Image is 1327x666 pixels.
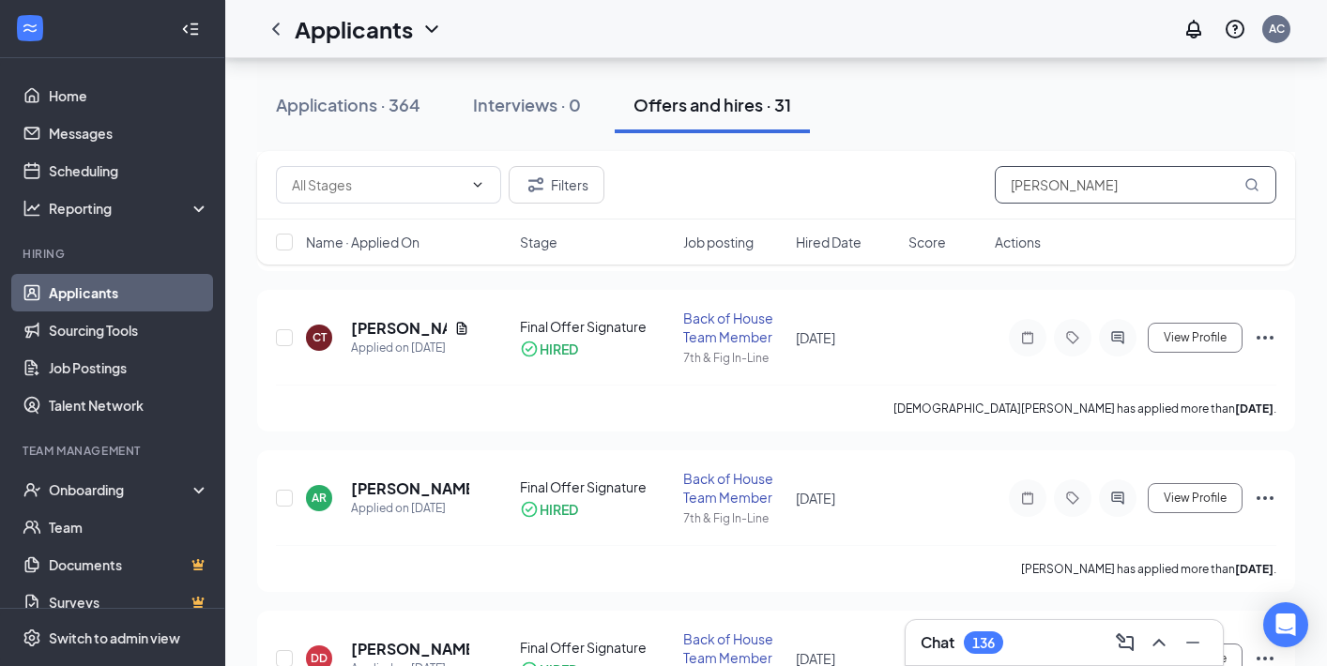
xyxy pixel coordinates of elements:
svg: Document [454,321,469,336]
svg: ComposeMessage [1114,631,1136,654]
svg: Note [1016,330,1039,345]
svg: UserCheck [23,480,41,499]
h5: [PERSON_NAME] [351,639,469,659]
div: Final Offer Signature [520,638,672,657]
p: [PERSON_NAME] has applied more than . [1021,561,1276,577]
svg: CheckmarkCircle [520,340,539,358]
span: [DATE] [796,329,835,346]
button: Minimize [1178,628,1208,658]
svg: ChevronDown [470,177,485,192]
span: Actions [995,233,1041,251]
div: Switch to admin view [49,628,180,647]
a: Scheduling [49,152,209,189]
svg: Tag [1061,491,1084,506]
span: [DATE] [796,490,835,507]
span: Score [908,233,946,251]
svg: Tag [1061,330,1084,345]
span: Stage [520,233,557,251]
svg: Ellipses [1254,487,1276,509]
div: AC [1269,21,1285,37]
svg: ChevronDown [420,18,443,40]
h3: Chat [921,632,954,653]
div: Final Offer Signature [520,317,672,336]
div: Hiring [23,246,206,262]
div: Open Intercom Messenger [1263,602,1308,647]
div: Applications · 364 [276,93,420,116]
div: AR [312,490,327,506]
button: View Profile [1148,323,1243,353]
svg: CheckmarkCircle [520,500,539,519]
span: Hired Date [796,233,862,251]
div: 7th & Fig In-Line [683,510,785,526]
div: Final Offer Signature [520,477,672,496]
a: Job Postings [49,349,209,386]
a: SurveysCrown [49,583,209,621]
span: View Profile [1164,492,1227,505]
div: DD [311,650,328,666]
span: View Profile [1164,331,1227,344]
a: Applicants [49,274,209,311]
div: Onboarding [49,480,193,499]
svg: Minimize [1182,631,1204,654]
button: ChevronUp [1144,628,1174,658]
a: Messages [49,114,209,152]
a: Talent Network [49,386,209,424]
div: Interviews · 0 [473,93,581,116]
div: Back of House Team Member [683,469,785,507]
div: HIRED [540,500,578,519]
h5: [PERSON_NAME] [351,318,447,339]
svg: ActiveChat [1106,491,1129,506]
button: ComposeMessage [1110,628,1140,658]
div: CT [313,329,327,345]
a: Team [49,508,209,546]
svg: Analysis [23,199,41,218]
span: Job posting [683,233,754,251]
span: Name · Applied On [306,233,419,251]
svg: WorkstreamLogo [21,19,39,38]
h1: Applicants [295,13,413,45]
svg: Notifications [1182,18,1205,40]
div: 136 [972,635,995,651]
svg: Note [1016,491,1039,506]
h5: [PERSON_NAME] [351,478,469,499]
svg: QuestionInfo [1224,18,1246,40]
svg: Collapse [181,20,200,38]
a: DocumentsCrown [49,546,209,583]
input: All Stages [292,174,463,195]
input: Search in offers and hires [995,166,1276,204]
button: View Profile [1148,483,1243,513]
p: [DEMOGRAPHIC_DATA][PERSON_NAME] has applied more than . [893,401,1276,416]
svg: ChevronUp [1148,631,1170,654]
div: Applied on [DATE] [351,499,469,518]
svg: MagnifyingGlass [1244,177,1259,192]
div: Offers and hires · 31 [633,93,791,116]
svg: ActiveChat [1106,330,1129,345]
div: Back of House Team Member [683,309,785,346]
button: Filter Filters [509,166,604,204]
svg: Ellipses [1254,326,1276,349]
b: [DATE] [1235,562,1274,576]
div: Team Management [23,443,206,459]
div: Reporting [49,199,210,218]
div: HIRED [540,340,578,358]
svg: ChevronLeft [265,18,287,40]
svg: Settings [23,628,41,647]
svg: Filter [525,174,547,196]
a: Home [49,77,209,114]
a: Sourcing Tools [49,311,209,349]
div: Applied on [DATE] [351,339,469,357]
b: [DATE] [1235,401,1274,416]
div: 7th & Fig In-Line [683,350,785,366]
